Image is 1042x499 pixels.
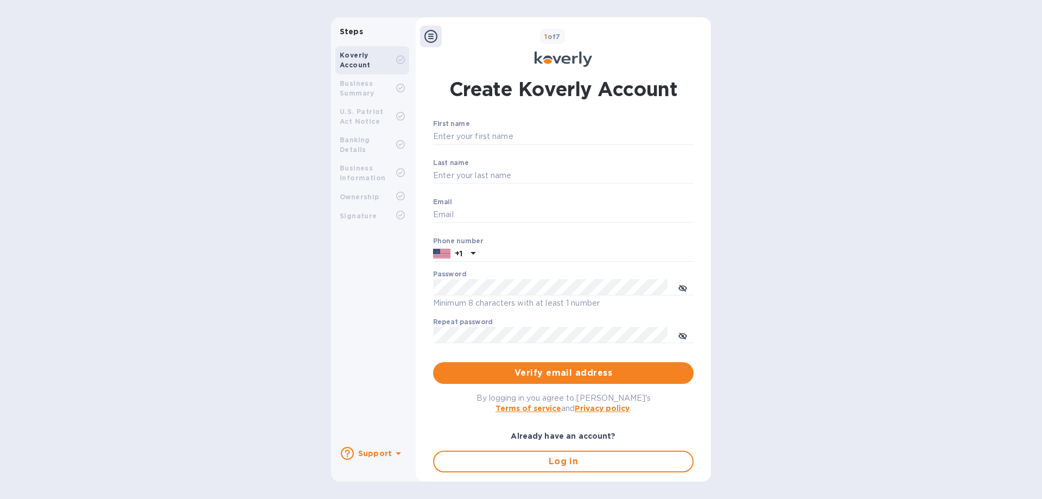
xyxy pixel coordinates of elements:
[433,129,694,145] input: Enter your first name
[340,164,385,182] b: Business Information
[433,121,469,128] label: First name
[433,248,450,260] img: US
[433,297,694,309] p: Minimum 8 characters with at least 1 number
[442,367,685,380] span: Verify email address
[433,238,483,244] label: Phone number
[672,324,694,346] button: toggle password visibility
[544,33,561,41] b: of 7
[495,404,561,413] a: Terms of service
[455,248,462,259] p: +1
[433,271,466,278] label: Password
[340,51,371,69] b: Koverly Account
[340,193,379,201] b: Ownership
[433,362,694,384] button: Verify email address
[433,160,469,166] label: Last name
[340,79,374,97] b: Business Summary
[511,432,615,440] b: Already have an account?
[476,394,651,413] span: By logging in you agree to [PERSON_NAME]'s and .
[340,212,377,220] b: Signature
[433,451,694,472] button: Log in
[544,33,547,41] span: 1
[433,207,694,223] input: Email
[433,319,493,326] label: Repeat password
[449,75,678,103] h1: Create Koverly Account
[340,108,384,125] b: U.S. Patriot Act Notice
[340,27,363,36] b: Steps
[433,168,694,184] input: Enter your last name
[672,276,694,298] button: toggle password visibility
[340,136,370,154] b: Banking Details
[433,199,452,205] label: Email
[575,404,630,413] a: Privacy policy
[443,455,684,468] span: Log in
[358,449,392,458] b: Support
